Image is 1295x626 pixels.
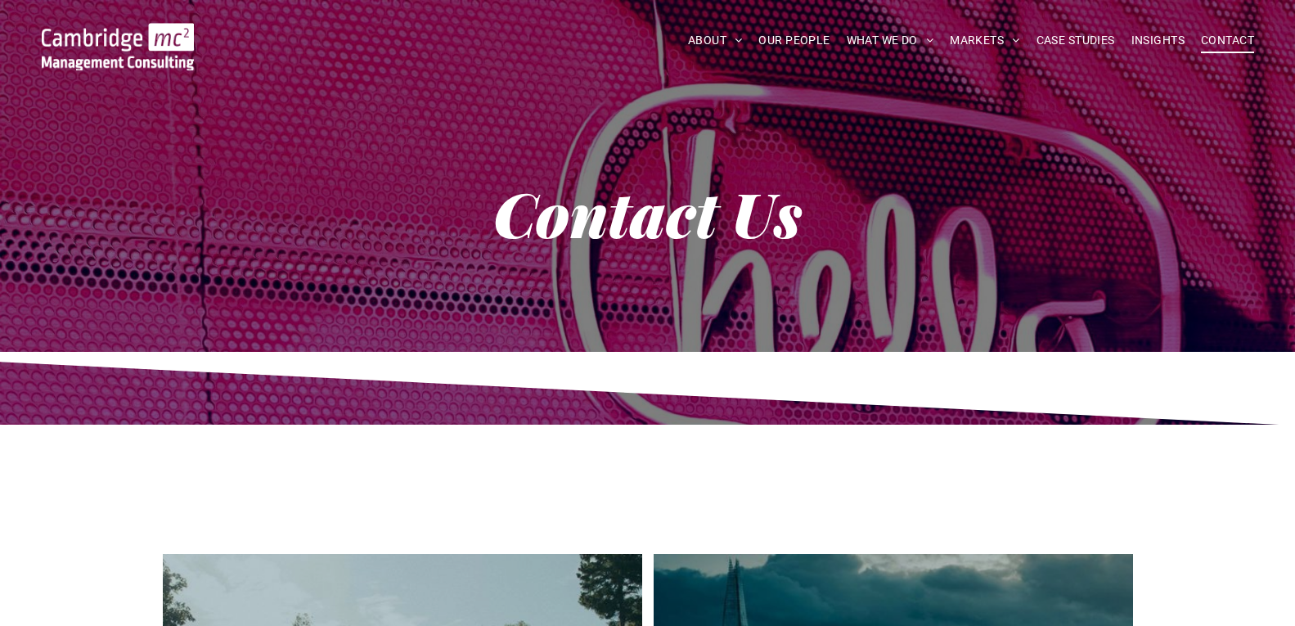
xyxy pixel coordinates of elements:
[493,172,717,254] strong: Contact
[1123,28,1193,53] a: INSIGHTS
[42,23,194,70] img: Go to Homepage
[750,28,838,53] a: OUR PEOPLE
[731,172,802,254] strong: Us
[1028,28,1123,53] a: CASE STUDIES
[839,28,942,53] a: WHAT WE DO
[680,28,751,53] a: ABOUT
[1193,28,1262,53] a: CONTACT
[942,28,1027,53] a: MARKETS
